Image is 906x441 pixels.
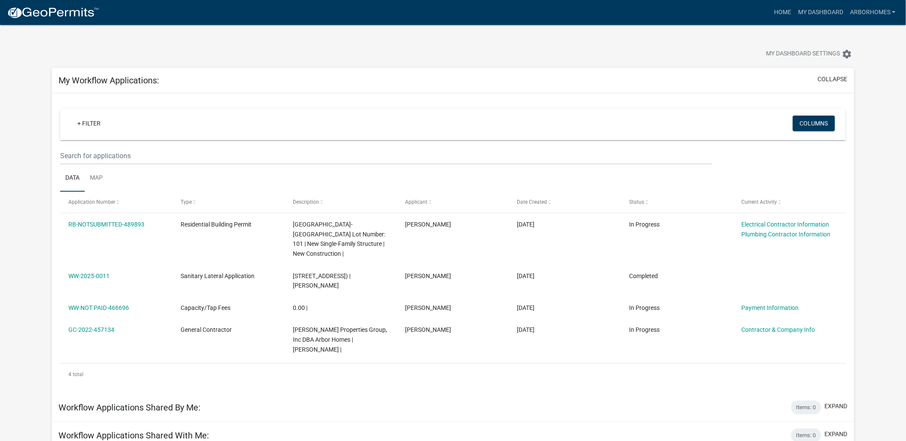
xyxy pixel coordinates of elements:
button: My Dashboard Settingssettings [759,46,859,62]
span: Capacity/Tap Fees [181,304,230,311]
h5: Workflow Applications Shared With Me: [58,430,209,441]
span: In Progress [630,326,660,333]
a: RB-NOTSUBMITTED-489893 [69,221,145,228]
span: Description [293,199,319,205]
span: General Contractor [181,326,232,333]
div: 4 total [60,364,845,385]
a: Map [85,165,108,192]
span: 08/20/2025 [517,304,535,311]
datatable-header-cell: Description [285,192,397,212]
span: Type [181,199,192,205]
datatable-header-cell: Type [172,192,285,212]
button: Columns [793,116,835,131]
a: Electrical Contractor Information [742,221,829,228]
h5: My Workflow Applications: [58,75,159,86]
a: My Dashboard [795,4,847,21]
span: Sanitary Lateral Application [181,273,255,279]
span: Clayton Properties Group, Inc DBA Arbor Homes | Kurt Maier | [293,326,387,353]
datatable-header-cell: Status [621,192,734,212]
a: WW-2025-0011 [69,273,110,279]
datatable-header-cell: Applicant [397,192,509,212]
span: Kurt Maier [405,221,451,228]
a: WW-NOT PAID-466696 [69,304,129,311]
span: Kurt Maier [405,273,451,279]
span: 09/19/2025 [517,273,535,279]
span: My Dashboard Settings [766,49,840,59]
span: Date Created [517,199,547,205]
span: Current Activity [742,199,777,205]
a: GC-2022-457134 [69,326,115,333]
div: Items: 0 [791,401,821,414]
span: 07/30/2025 [517,326,535,333]
span: CHARLESTOWN-MEMPHIS ROAD Lot Number: 101 | New Single-Family Structure | New Construction | [293,221,385,257]
span: 0.00 | [293,304,307,311]
span: Applicant [405,199,427,205]
span: Completed [630,273,658,279]
span: Residential Building Permit [181,221,252,228]
div: collapse [52,93,854,394]
span: In Progress [630,304,660,311]
button: expand [825,402,848,411]
a: Data [60,165,85,192]
a: Payment Information [742,304,799,311]
input: Search for applications [60,147,713,165]
span: 1012 Walnut Creek Drive (lot 102) | Kurt Maier [293,273,350,289]
datatable-header-cell: Date Created [509,192,621,212]
button: expand [825,430,848,439]
i: settings [842,49,852,59]
datatable-header-cell: Current Activity [733,192,845,212]
h5: Workflow Applications Shared By Me: [58,402,200,413]
span: In Progress [630,221,660,228]
a: ArborHomes [847,4,899,21]
button: collapse [818,75,848,84]
span: 10/08/2025 [517,221,535,228]
span: Kurt Maier [405,304,451,311]
datatable-header-cell: Application Number [60,192,172,212]
span: Application Number [69,199,116,205]
a: Plumbing Contractor Information [742,231,831,238]
a: + Filter [71,116,107,131]
a: Contractor & Company Info [742,326,815,333]
a: Home [771,4,795,21]
span: Status [630,199,645,205]
span: Kurt Maier [405,326,451,333]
